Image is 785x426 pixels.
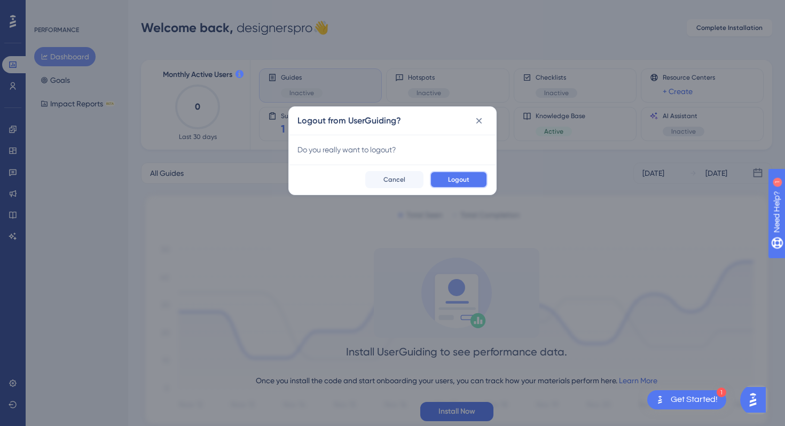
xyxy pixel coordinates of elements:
div: Open Get Started! checklist, remaining modules: 1 [647,390,726,409]
span: Need Help? [25,3,67,16]
span: Logout [448,175,469,184]
div: Get Started! [671,394,718,406]
div: 1 [717,388,726,397]
div: 1 [74,5,77,14]
span: Cancel [383,175,405,184]
h2: Logout from UserGuiding? [297,114,401,127]
iframe: UserGuiding AI Assistant Launcher [740,384,772,416]
div: Do you really want to logout? [297,143,488,156]
img: launcher-image-alternative-text [654,393,666,406]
